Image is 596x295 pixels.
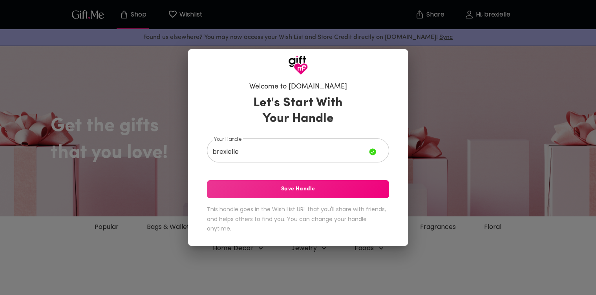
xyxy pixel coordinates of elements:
h6: This handle goes in the Wish List URL that you'll share with friends, and helps others to find yo... [207,205,389,234]
h3: Let's Start With Your Handle [243,95,353,127]
button: Save Handle [207,180,389,198]
img: GiftMe Logo [288,55,308,75]
input: Your Handle [207,140,369,162]
h6: Welcome to [DOMAIN_NAME] [249,82,347,92]
span: Save Handle [207,185,389,194]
